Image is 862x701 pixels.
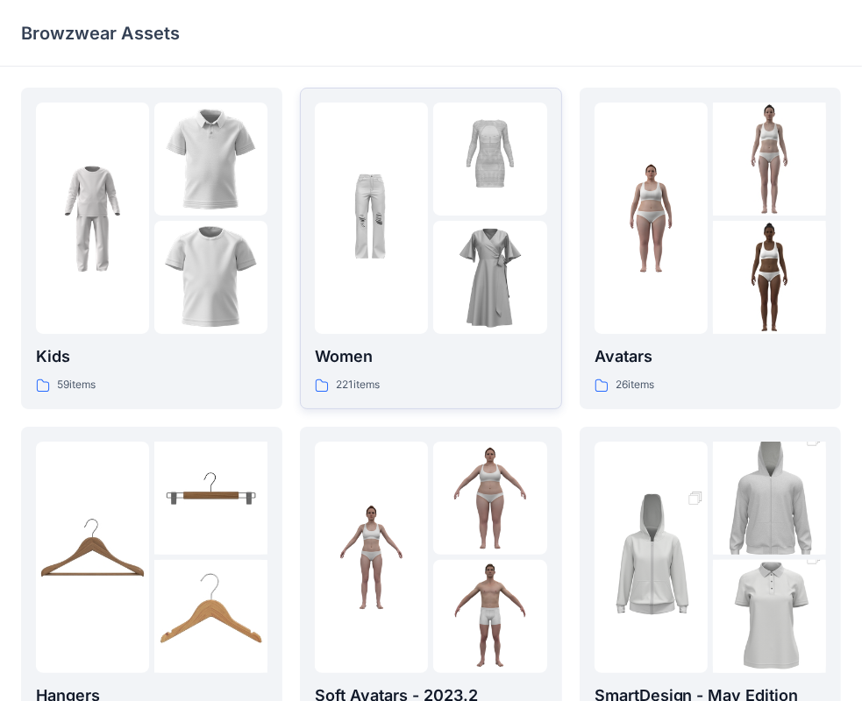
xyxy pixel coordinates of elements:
p: 221 items [336,376,380,394]
img: folder 1 [36,162,149,275]
p: Women [315,344,546,369]
img: folder 2 [154,442,267,555]
img: folder 1 [595,472,708,642]
img: folder 3 [433,221,546,334]
img: folder 1 [36,500,149,613]
p: Browzwear Assets [21,21,180,46]
img: folder 2 [713,414,826,584]
img: folder 3 [713,221,826,334]
p: Avatars [595,344,826,369]
img: folder 2 [713,103,826,216]
a: folder 1folder 2folder 3Avatars26items [580,88,841,409]
p: 26 items [616,376,654,394]
img: folder 2 [154,103,267,216]
img: folder 3 [154,221,267,334]
img: folder 1 [315,162,428,275]
img: folder 1 [595,162,708,275]
a: folder 1folder 2folder 3Kids59items [21,88,282,409]
img: folder 1 [315,500,428,613]
img: folder 2 [433,442,546,555]
p: Kids [36,344,267,369]
a: folder 1folder 2folder 3Women221items [300,88,561,409]
img: folder 3 [154,560,267,673]
p: 59 items [57,376,96,394]
img: folder 2 [433,103,546,216]
img: folder 3 [433,560,546,673]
